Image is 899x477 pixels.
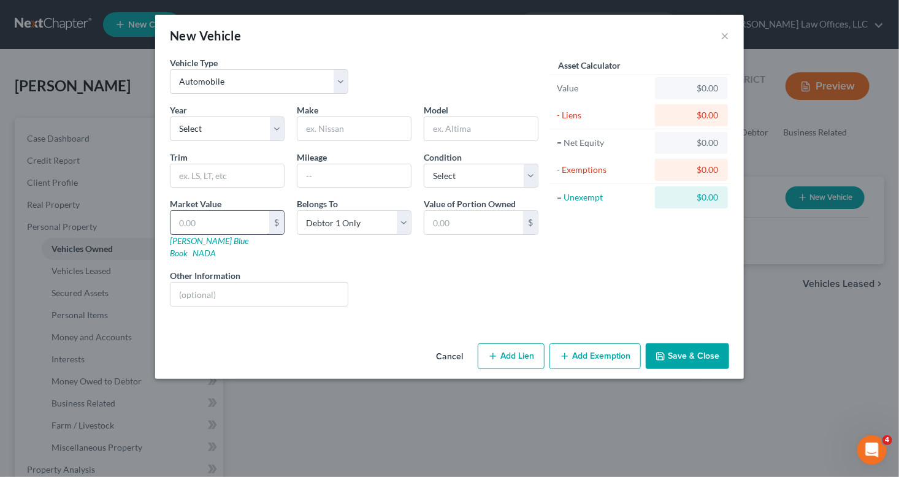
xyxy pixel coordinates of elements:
[557,164,649,176] div: - Exemptions
[665,82,718,94] div: $0.00
[557,191,649,204] div: = Unexempt
[665,109,718,121] div: $0.00
[170,151,188,164] label: Trim
[523,211,538,234] div: $
[297,164,411,188] input: --
[424,117,538,140] input: ex. Altima
[424,104,448,116] label: Model
[557,82,649,94] div: Value
[424,151,462,164] label: Condition
[857,435,887,465] iframe: Intercom live chat
[646,343,729,369] button: Save & Close
[170,104,187,116] label: Year
[297,105,318,115] span: Make
[297,199,338,209] span: Belongs To
[882,435,892,445] span: 4
[170,211,269,234] input: 0.00
[297,117,411,140] input: ex. Nissan
[170,269,240,282] label: Other Information
[478,343,545,369] button: Add Lien
[424,197,516,210] label: Value of Portion Owned
[426,345,473,369] button: Cancel
[557,137,649,149] div: = Net Equity
[665,164,718,176] div: $0.00
[721,28,729,43] button: ×
[297,151,327,164] label: Mileage
[665,191,718,204] div: $0.00
[170,27,241,44] div: New Vehicle
[549,343,641,369] button: Add Exemption
[170,56,218,69] label: Vehicle Type
[269,211,284,234] div: $
[170,235,248,258] a: [PERSON_NAME] Blue Book
[170,164,284,188] input: ex. LS, LT, etc
[424,211,523,234] input: 0.00
[170,197,221,210] label: Market Value
[665,137,718,149] div: $0.00
[193,248,216,258] a: NADA
[558,59,621,72] label: Asset Calculator
[170,283,348,306] input: (optional)
[557,109,649,121] div: - Liens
